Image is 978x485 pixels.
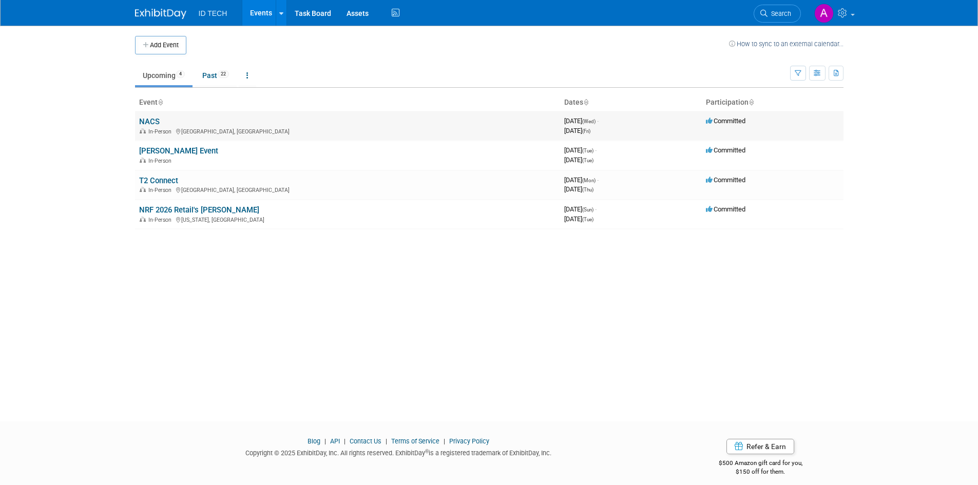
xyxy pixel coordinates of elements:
span: (Tue) [582,158,593,163]
img: Aileen Sun [814,4,834,23]
span: 22 [218,70,229,78]
button: Add Event [135,36,186,54]
img: In-Person Event [140,128,146,133]
span: - [595,205,597,213]
span: (Thu) [582,187,593,192]
a: Blog [308,437,320,445]
span: [DATE] [564,205,597,213]
span: In-Person [148,128,175,135]
th: Participation [702,94,843,111]
a: NACS [139,117,160,126]
span: Committed [706,146,745,154]
div: $500 Amazon gift card for you, [678,452,843,476]
span: 4 [176,70,185,78]
div: [GEOGRAPHIC_DATA], [GEOGRAPHIC_DATA] [139,127,556,135]
a: Sort by Event Name [158,98,163,106]
span: (Tue) [582,217,593,222]
img: tab_domain_overview_orange.svg [28,60,36,68]
a: Search [754,5,801,23]
span: Search [768,10,791,17]
div: Domain Overview [39,61,92,67]
a: Contact Us [350,437,381,445]
div: Copyright © 2025 ExhibitDay, Inc. All rights reserved. ExhibitDay is a registered trademark of Ex... [135,446,663,458]
span: [DATE] [564,156,593,164]
img: In-Person Event [140,158,146,163]
a: Upcoming4 [135,66,193,85]
a: Terms of Service [391,437,439,445]
img: website_grey.svg [16,27,25,35]
a: Sort by Participation Type [749,98,754,106]
span: Committed [706,205,745,213]
img: In-Person Event [140,217,146,222]
div: Domain: [DOMAIN_NAME] [27,27,113,35]
span: - [597,117,599,125]
span: | [341,437,348,445]
img: logo_orange.svg [16,16,25,25]
span: (Sun) [582,207,593,212]
span: [DATE] [564,146,597,154]
div: Keywords by Traffic [113,61,173,67]
a: Sort by Start Date [583,98,588,106]
span: | [383,437,390,445]
span: [DATE] [564,117,599,125]
img: ExhibitDay [135,9,186,19]
span: (Mon) [582,178,596,183]
sup: ® [425,449,429,454]
span: (Fri) [582,128,590,134]
a: T2 Connect [139,176,178,185]
a: NRF 2026 Retail's [PERSON_NAME] [139,205,259,215]
a: Past22 [195,66,237,85]
span: [DATE] [564,176,599,184]
span: | [322,437,329,445]
span: (Tue) [582,148,593,153]
a: [PERSON_NAME] Event [139,146,218,156]
a: How to sync to an external calendar... [729,40,843,48]
div: $150 off for them. [678,468,843,476]
span: [DATE] [564,127,590,134]
span: In-Person [148,158,175,164]
span: Committed [706,117,745,125]
a: Privacy Policy [449,437,489,445]
a: API [330,437,340,445]
span: ID TECH [199,9,227,17]
th: Dates [560,94,702,111]
div: [US_STATE], [GEOGRAPHIC_DATA] [139,215,556,223]
span: In-Person [148,187,175,193]
div: [GEOGRAPHIC_DATA], [GEOGRAPHIC_DATA] [139,185,556,193]
img: tab_keywords_by_traffic_grey.svg [102,60,110,68]
a: Refer & Earn [726,439,794,454]
div: v 4.0.25 [29,16,50,25]
span: [DATE] [564,185,593,193]
span: - [595,146,597,154]
span: Committed [706,176,745,184]
span: In-Person [148,217,175,223]
th: Event [135,94,560,111]
span: [DATE] [564,215,593,223]
span: | [441,437,448,445]
span: - [597,176,599,184]
span: (Wed) [582,119,596,124]
img: In-Person Event [140,187,146,192]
